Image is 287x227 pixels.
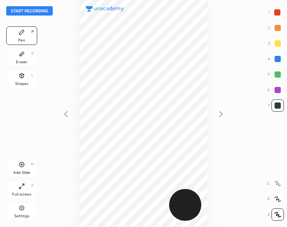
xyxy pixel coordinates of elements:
[15,82,28,86] div: Shapes
[268,68,284,81] div: 5
[268,208,284,221] div: Z
[6,6,53,16] button: Start recording
[31,162,34,166] div: H
[268,53,284,65] div: 4
[267,193,284,205] div: X
[268,99,284,112] div: 7
[13,171,30,175] div: Add Slide
[268,6,284,19] div: 1
[267,177,284,190] div: C
[268,84,284,96] div: 6
[16,60,28,64] div: Eraser
[31,184,34,188] div: F
[268,22,284,34] div: 2
[31,73,34,77] div: L
[31,30,34,34] div: P
[31,52,34,55] div: E
[12,192,31,196] div: Full screen
[268,37,284,50] div: 3
[14,214,29,218] div: Settings
[86,6,124,12] img: logo.38c385cc.svg
[18,38,25,42] div: Pen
